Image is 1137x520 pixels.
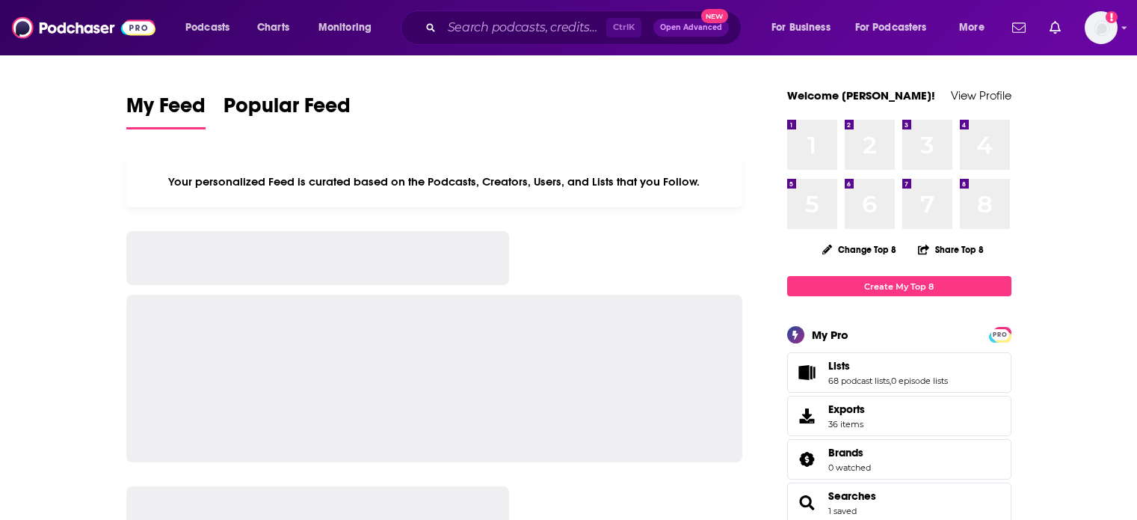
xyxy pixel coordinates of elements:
div: Your personalized Feed is curated based on the Podcasts, Creators, Users, and Lists that you Follow. [126,156,743,207]
button: Show profile menu [1085,11,1118,44]
span: Brands [828,446,863,459]
a: 68 podcast lists [828,376,890,386]
a: Create My Top 8 [787,276,1011,296]
img: User Profile [1085,11,1118,44]
a: Brands [792,449,822,470]
span: Brands [787,439,1011,480]
a: Searches [828,489,876,503]
div: Search podcasts, credits, & more... [415,10,756,45]
span: Logged in as NickG [1085,11,1118,44]
span: Popular Feed [224,93,351,127]
a: Show notifications dropdown [1006,15,1032,40]
span: Open Advanced [660,24,722,31]
a: Lists [792,362,822,383]
button: Share Top 8 [917,235,985,264]
span: PRO [991,329,1009,340]
img: Podchaser - Follow, Share and Rate Podcasts [12,13,155,42]
span: Ctrl K [606,18,641,37]
a: My Feed [126,93,206,129]
span: For Podcasters [855,17,927,38]
span: Exports [828,403,865,416]
button: Change Top 8 [813,240,906,259]
a: 1 saved [828,506,857,516]
a: Charts [247,16,298,40]
span: New [701,9,728,23]
button: open menu [949,16,1003,40]
a: PRO [991,328,1009,340]
div: My Pro [812,328,848,342]
button: open menu [845,16,949,40]
span: My Feed [126,93,206,127]
button: open menu [761,16,849,40]
span: , [890,376,891,386]
span: More [959,17,985,38]
a: 0 watched [828,462,871,473]
span: Exports [792,406,822,426]
input: Search podcasts, credits, & more... [442,16,606,40]
span: Podcasts [185,17,229,38]
span: Lists [787,352,1011,393]
a: Exports [787,396,1011,436]
span: Monitoring [318,17,372,38]
a: Show notifications dropdown [1044,15,1067,40]
span: For Business [771,17,831,38]
button: open menu [308,16,391,40]
span: 36 items [828,419,865,429]
a: Brands [828,446,871,459]
a: Lists [828,359,948,373]
a: View Profile [951,88,1011,103]
span: Charts [257,17,289,38]
button: Open AdvancedNew [653,19,729,37]
button: open menu [175,16,249,40]
a: Searches [792,492,822,513]
a: Popular Feed [224,93,351,129]
a: 0 episode lists [891,376,948,386]
svg: Add a profile image [1106,11,1118,23]
a: Welcome [PERSON_NAME]! [787,88,935,103]
span: Lists [828,359,850,373]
